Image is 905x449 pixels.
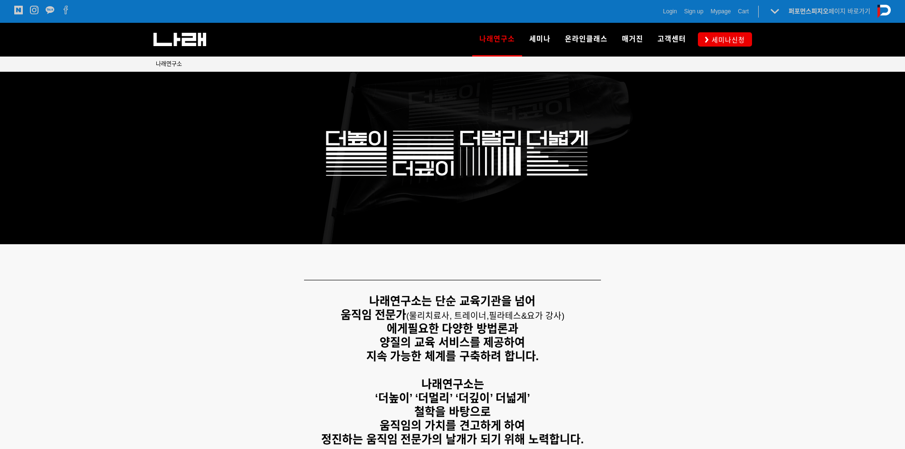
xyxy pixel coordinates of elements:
[615,23,650,56] a: 매거진
[529,35,551,43] span: 세미나
[387,322,408,335] strong: 에게
[709,35,745,45] span: 세미나신청
[409,311,489,321] span: 물리치료사, 트레이너,
[156,61,182,67] span: 나래연구소
[663,7,677,16] a: Login
[380,336,525,349] strong: 양질의 교육 서비스를 제공하여
[622,35,643,43] span: 매거진
[380,419,525,432] strong: 움직임의 가치를 견고하게 하여
[156,59,182,69] a: 나래연구소
[684,7,704,16] a: Sign up
[698,32,752,46] a: 세미나신청
[711,7,731,16] a: Mypage
[489,311,564,321] span: 필라테스&요가 강사)
[657,35,686,43] span: 고객센터
[341,308,407,321] strong: 움직임 전문가
[789,8,870,15] a: 퍼포먼스피지오페이지 바로가기
[375,392,530,404] strong: ‘더높이’ ‘더멀리’ ‘더깊이’ 더넓게’
[321,433,584,446] strong: 정진하는 움직임 전문가의 날개가 되기 위해 노력합니다.
[472,23,522,56] a: 나래연구소
[738,7,749,16] a: Cart
[558,23,615,56] a: 온라인클래스
[366,350,539,363] strong: 지속 가능한 체계를 구축하려 합니다.
[789,8,829,15] strong: 퍼포먼스피지오
[408,322,518,335] strong: 필요한 다양한 방법론과
[369,295,535,307] strong: 나래연구소는 단순 교육기관을 넘어
[406,311,489,321] span: (
[479,31,515,47] span: 나래연구소
[650,23,693,56] a: 고객센터
[522,23,558,56] a: 세미나
[421,378,484,391] strong: 나래연구소는
[565,35,608,43] span: 온라인클래스
[414,405,491,418] strong: 철학을 바탕으로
